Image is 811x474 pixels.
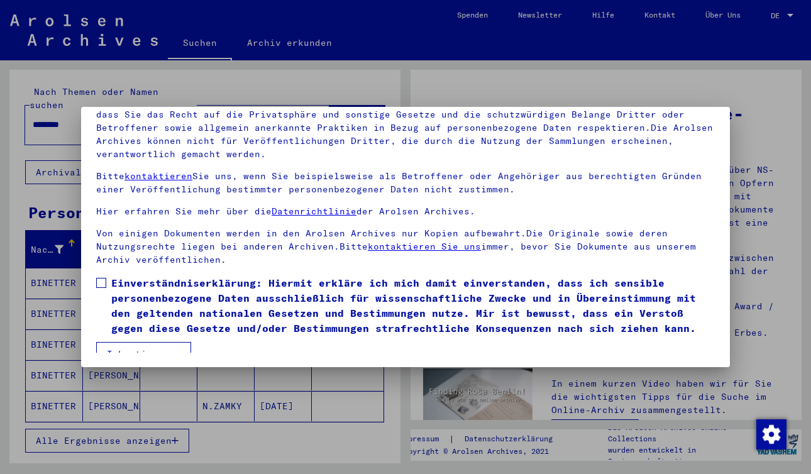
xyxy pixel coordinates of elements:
p: Von einigen Dokumenten werden in den Arolsen Archives nur Kopien aufbewahrt.Die Originale sowie d... [96,227,715,267]
button: Ich stimme zu [96,342,191,366]
a: kontaktieren Sie uns [368,241,481,252]
img: Zustimmung ändern [756,419,786,449]
a: Datenrichtlinie [272,206,356,217]
p: Bitte Sie uns, wenn Sie beispielsweise als Betroffener oder Angehöriger aus berechtigten Gründen ... [96,170,715,196]
span: Einverständniserklärung: Hiermit erkläre ich mich damit einverstanden, dass ich sensible personen... [111,275,715,336]
a: kontaktieren [124,170,192,182]
p: Hier erfahren Sie mehr über die der Arolsen Archives. [96,205,715,218]
p: Bitte beachten Sie, dass dieses Portal über NS - Verfolgte sensible Daten zu identifizierten oder... [96,82,715,161]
